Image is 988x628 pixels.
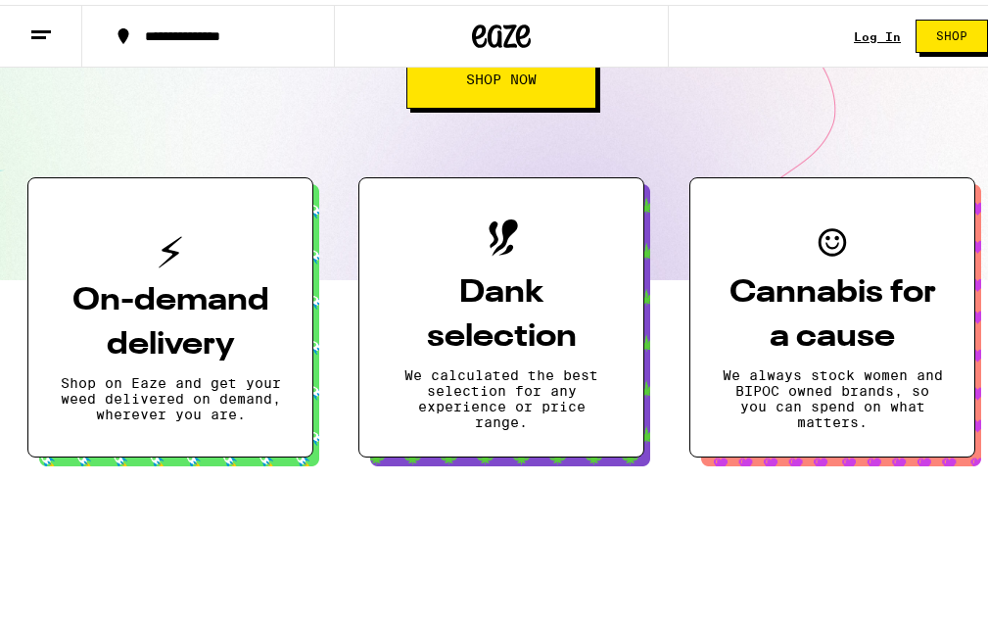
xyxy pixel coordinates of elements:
span: Shop Now [466,68,537,81]
button: Cannabis for a causeWe always stock women and BIPOC owned brands, so you can spend on what matters. [689,172,975,453]
h3: On-demand delivery [60,274,281,362]
span: Shop [936,25,967,37]
button: On-demand deliveryShop on Eaze and get your weed delivered on demand, wherever you are. [27,172,313,453]
h3: Cannabis for a cause [722,266,943,355]
span: Hi. Need any help? [12,14,141,29]
p: We always stock women and BIPOC owned brands, so you can spend on what matters. [722,362,943,425]
h3: Dank selection [391,266,612,355]
p: Shop on Eaze and get your weed delivered on demand, wherever you are. [60,370,281,417]
button: Shop Now [406,45,596,104]
button: Dank selectionWe calculated the best selection for any experience or price range. [358,172,644,453]
p: We calculated the best selection for any experience or price range. [391,362,612,425]
a: Log In [854,25,901,38]
button: Shop [916,15,988,48]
